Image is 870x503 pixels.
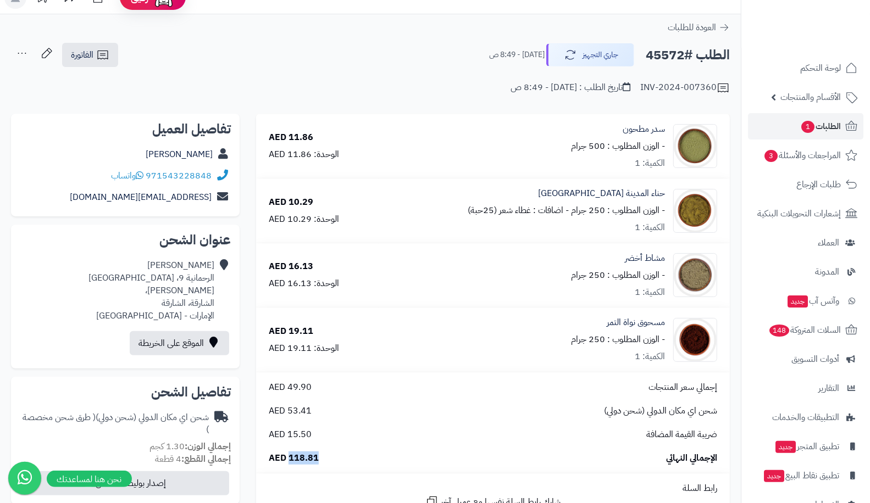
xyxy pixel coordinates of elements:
[788,295,808,308] span: جديد
[748,346,863,372] a: أدوات التسويق
[800,60,841,76] span: لوحة التحكم
[20,385,231,399] h2: تفاصيل الشحن
[748,171,863,198] a: طلبات الإرجاع
[748,113,863,139] a: الطلبات1
[155,452,231,466] small: 4 قطعة
[571,269,665,282] small: - الوزن المطلوب : 250 جرام
[748,317,863,343] a: السلات المتروكة148
[149,440,231,453] small: 1.30 كجم
[801,121,814,133] span: 1
[635,221,665,234] div: الكمية: 1
[674,124,717,168] img: 1639900622-Jujube%20Leaf%20Powder-90x90.jpg
[20,233,231,247] h2: عنوان الشحن
[635,286,665,299] div: الكمية: 1
[71,48,93,62] span: الفاتورة
[130,331,229,355] a: الموقع على الخريطة
[571,204,665,217] small: - الوزن المطلوب : 250 جرام
[791,351,839,367] span: أدوات التسويق
[261,482,725,495] div: رابط السلة
[763,468,839,483] span: تطبيق نقاط البيع
[269,325,313,338] div: 19.11 AED
[748,259,863,285] a: المدونة
[646,428,717,441] span: ضريبة القيمة المضافة
[666,452,717,465] span: الإجمالي النهائي
[674,189,717,233] img: 1646396179-Henna-90x90.jpg
[748,288,863,314] a: وآتس آبجديد
[70,191,212,204] a: [EMAIL_ADDRESS][DOMAIN_NAME]
[269,260,313,273] div: 16.13 AED
[269,196,313,209] div: 10.29 AED
[269,405,312,417] span: 53.41 AED
[571,333,665,346] small: - الوزن المطلوب : 250 جرام
[815,264,839,280] span: المدونة
[668,21,730,34] a: العودة للطلبات
[649,381,717,394] span: إجمالي سعر المنتجات
[604,405,717,417] span: شحن اي مكان الدولي (شحن دولي)
[146,169,212,182] a: 971543228848
[20,122,231,136] h2: تفاصيل العميل
[786,293,839,309] span: وآتس آب
[800,119,841,134] span: الطلبات
[757,206,841,221] span: إشعارات التحويلات البنكية
[748,404,863,431] a: التطبيقات والخدمات
[181,452,231,466] strong: إجمالي القطع:
[640,81,730,94] div: INV-2024-007360
[571,139,665,153] small: - الوزن المطلوب : 500 جرام
[780,90,841,105] span: الأقسام والمنتجات
[23,411,209,437] span: ( طرق شحن مخصصة )
[748,142,863,169] a: المراجعات والأسئلة3
[146,148,213,161] a: [PERSON_NAME]
[635,350,665,363] div: الكمية: 1
[748,462,863,489] a: تطبيق نقاط البيعجديد
[769,325,789,337] span: 148
[774,439,839,454] span: تطبيق المتجر
[269,148,339,161] div: الوحدة: 11.86 AED
[185,440,231,453] strong: إجمالي الوزن:
[646,44,730,66] h2: الطلب #45572
[607,316,665,329] a: مسحوق نواة التمر
[674,318,717,362] img: 1737394487-Date%20Seed%20Powder-90x90.jpg
[674,253,717,297] img: 1728018264-Mushat%20Green-90x90.jpg
[748,230,863,256] a: العملاء
[635,157,665,170] div: الكمية: 1
[111,169,143,182] a: واتساب
[764,470,784,482] span: جديد
[623,123,665,136] a: سدر مطحون
[269,213,339,226] div: الوحدة: 10.29 AED
[269,342,339,355] div: الوحدة: 19.11 AED
[269,428,312,441] span: 15.50 AED
[20,411,209,437] div: شحن اي مكان الدولي (شحن دولي)
[748,55,863,81] a: لوحة التحكم
[269,277,339,290] div: الوحدة: 16.13 AED
[668,21,716,34] span: العودة للطلبات
[468,204,569,217] small: - اضافات : غطاء شعر (25حبة)
[818,235,839,250] span: العملاء
[62,43,118,67] a: الفاتورة
[768,322,841,338] span: السلات المتروكة
[772,410,839,425] span: التطبيقات والخدمات
[764,150,778,162] span: 3
[625,252,665,265] a: مشاط أخضر
[748,200,863,227] a: إشعارات التحويلات البنكية
[775,441,796,453] span: جديد
[269,452,319,465] span: 118.81 AED
[796,177,841,192] span: طلبات الإرجاع
[511,81,630,94] div: تاريخ الطلب : [DATE] - 8:49 ص
[818,381,839,396] span: التقارير
[748,375,863,401] a: التقارير
[269,381,312,394] span: 49.90 AED
[489,49,545,60] small: [DATE] - 8:49 ص
[763,148,841,163] span: المراجعات والأسئلة
[538,187,665,200] a: حناء المدينة [GEOGRAPHIC_DATA]
[546,43,634,66] button: جاري التجهيز
[748,433,863,460] a: تطبيق المتجرجديد
[20,259,214,322] div: [PERSON_NAME] الرحمانية 9، [GEOGRAPHIC_DATA][PERSON_NAME]، الشارقة، الشارقة الإمارات - [GEOGRAPHI...
[269,131,313,144] div: 11.86 AED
